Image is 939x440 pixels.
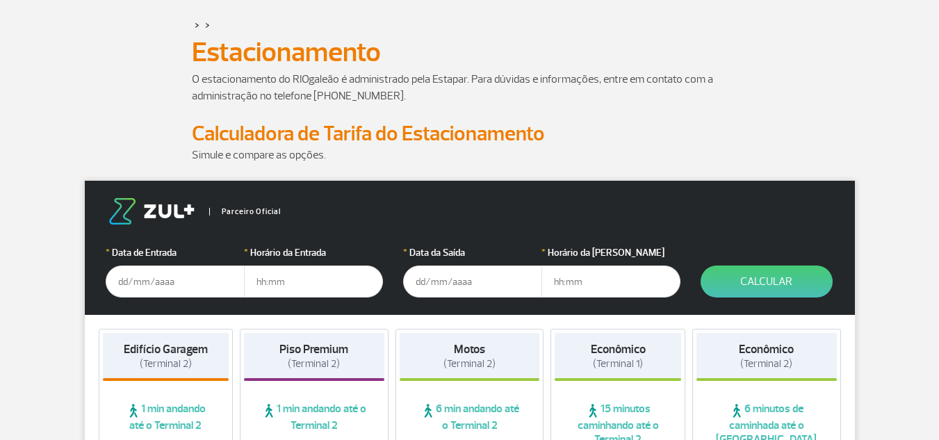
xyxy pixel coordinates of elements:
label: Horário da Entrada [244,245,383,260]
p: Simule e compare as opções. [192,147,748,163]
label: Data de Entrada [106,245,245,260]
button: Calcular [701,266,833,298]
p: O estacionamento do RIOgaleão é administrado pela Estapar. Para dúvidas e informações, entre em c... [192,71,748,104]
h1: Estacionamento [192,40,748,64]
strong: Econômico [591,342,646,357]
strong: Piso Premium [279,342,348,357]
span: 1 min andando até o Terminal 2 [244,402,384,432]
span: (Terminal 2) [288,357,340,370]
span: (Terminal 2) [740,357,792,370]
label: Horário da [PERSON_NAME] [541,245,680,260]
input: dd/mm/aaaa [403,266,542,298]
input: hh:mm [244,266,383,298]
span: (Terminal 1) [593,357,643,370]
span: (Terminal 2) [140,357,192,370]
a: > [205,17,210,33]
input: dd/mm/aaaa [106,266,245,298]
label: Data da Saída [403,245,542,260]
span: Parceiro Oficial [209,208,281,215]
img: logo-zul.png [106,198,197,225]
span: 6 min andando até o Terminal 2 [400,402,540,432]
span: 1 min andando até o Terminal 2 [103,402,229,432]
a: > [195,17,199,33]
strong: Motos [454,342,485,357]
h2: Calculadora de Tarifa do Estacionamento [192,121,748,147]
strong: Edifício Garagem [124,342,208,357]
span: (Terminal 2) [443,357,496,370]
input: hh:mm [541,266,680,298]
strong: Econômico [739,342,794,357]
